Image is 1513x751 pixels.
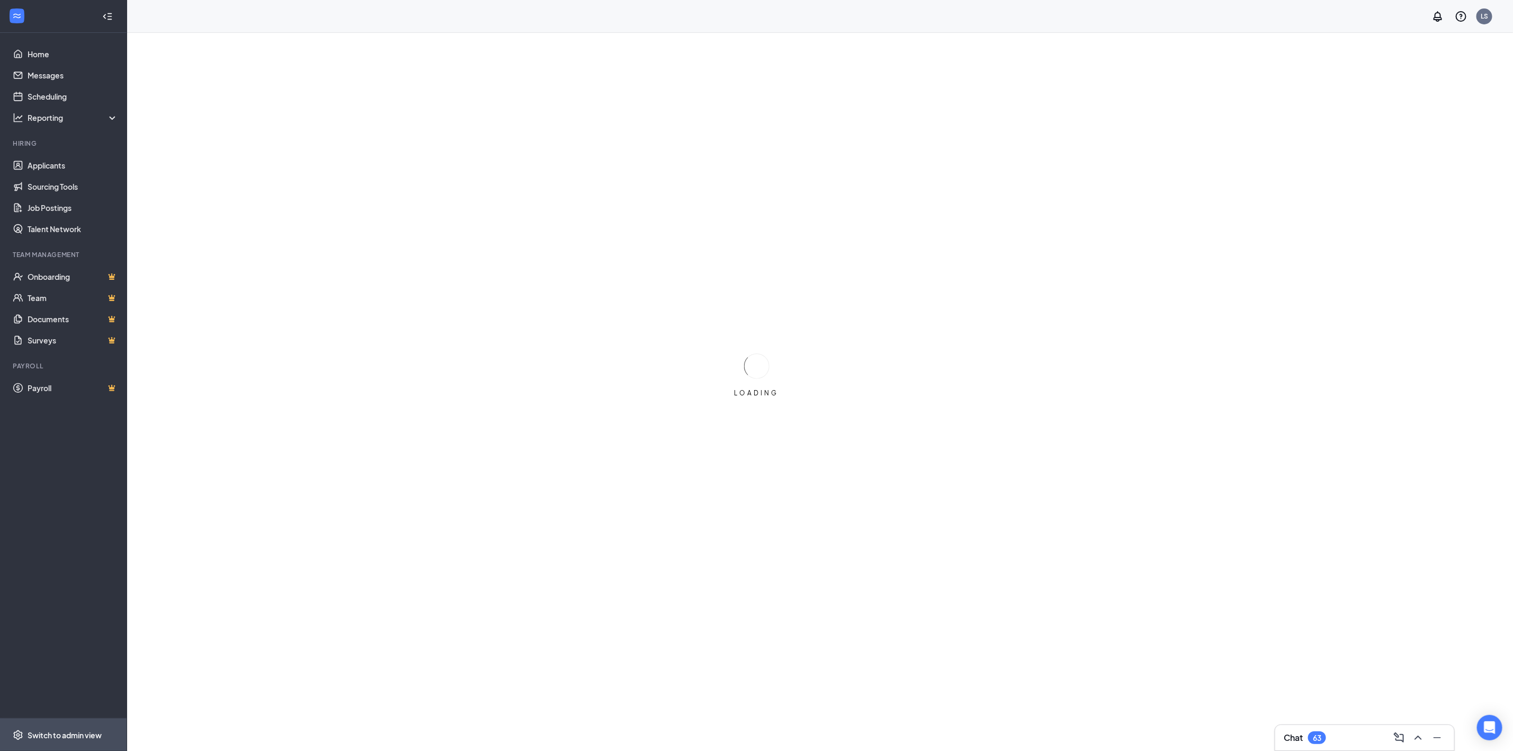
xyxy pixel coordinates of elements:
svg: WorkstreamLogo [12,11,22,21]
svg: Notifications [1431,10,1444,23]
svg: Minimize [1431,731,1444,744]
a: Home [28,43,118,65]
a: TeamCrown [28,287,118,308]
a: Scheduling [28,86,118,107]
a: DocumentsCrown [28,308,118,330]
a: Applicants [28,155,118,176]
a: Messages [28,65,118,86]
div: LOADING [730,388,783,397]
svg: Collapse [102,11,113,22]
div: LS [1481,12,1488,21]
div: Team Management [13,250,116,259]
a: Job Postings [28,197,118,218]
h3: Chat [1284,732,1303,744]
a: Talent Network [28,218,118,240]
div: Open Intercom Messenger [1477,715,1502,740]
div: Switch to admin view [28,730,102,740]
a: PayrollCrown [28,377,118,399]
a: Sourcing Tools [28,176,118,197]
div: Payroll [13,361,116,370]
div: Reporting [28,112,119,123]
div: Hiring [13,139,116,148]
svg: ChevronUp [1412,731,1425,744]
svg: ComposeMessage [1393,731,1405,744]
button: Minimize [1429,729,1446,746]
button: ComposeMessage [1391,729,1408,746]
a: SurveysCrown [28,330,118,351]
a: OnboardingCrown [28,266,118,287]
button: ChevronUp [1410,729,1427,746]
div: 63 [1313,734,1321,743]
svg: Analysis [13,112,23,123]
svg: QuestionInfo [1455,10,1467,23]
svg: Settings [13,730,23,740]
